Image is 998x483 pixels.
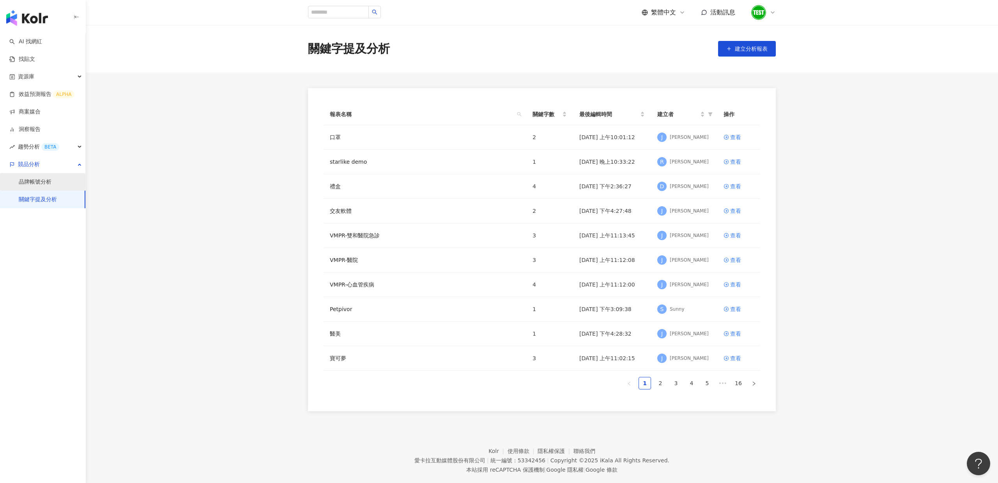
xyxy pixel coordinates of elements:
[660,305,664,313] span: S
[526,174,573,199] td: 4
[670,306,685,313] div: Sunny
[41,143,59,151] div: BETA
[661,329,663,338] span: J
[661,231,663,240] span: J
[724,354,754,363] a: 查看
[579,110,639,119] span: 最後編輯時間
[6,10,48,26] img: logo
[718,41,776,57] button: 建立分析報表
[670,208,709,214] div: [PERSON_NAME]
[330,182,341,191] a: 禮盒
[701,377,713,389] li: 5
[706,108,714,120] span: filter
[639,377,651,389] li: 1
[487,457,489,464] span: |
[730,133,741,142] div: 查看
[330,133,341,142] a: 口罩
[670,257,709,264] div: [PERSON_NAME]
[330,157,367,166] a: starlike demo
[717,104,760,125] th: 操作
[670,377,682,389] a: 3
[330,280,374,289] a: VMPR-心血管疾病
[508,448,538,454] a: 使用條款
[717,377,729,389] span: •••
[748,377,760,389] button: right
[330,256,358,264] a: VMPR-醫院
[308,41,390,57] div: 關鍵字提及分析
[670,355,709,362] div: [PERSON_NAME]
[724,133,754,142] a: 查看
[724,231,754,240] a: 查看
[661,354,663,363] span: J
[488,448,507,454] a: Kolr
[19,196,57,203] a: 關鍵字提及分析
[526,199,573,223] td: 2
[655,377,666,389] a: 2
[547,457,549,464] span: |
[724,207,754,215] a: 查看
[623,377,635,389] li: Previous Page
[526,104,573,125] th: 關鍵字數
[627,381,632,386] span: left
[710,9,735,16] span: 活動訊息
[600,457,613,464] a: iKala
[661,256,663,264] span: J
[330,354,346,363] a: 寶可夢
[657,110,699,119] span: 建立者
[538,448,573,454] a: 隱私權保護
[733,377,744,389] a: 16
[660,182,664,191] span: D
[573,297,651,322] td: [DATE] 下午3:09:38
[623,377,635,389] button: left
[9,144,15,150] span: rise
[330,231,380,240] a: VMPR-雙和醫院急診
[573,150,651,174] td: [DATE] 晚上10:33:22
[651,8,676,17] span: 繁體中文
[19,178,51,186] a: 品牌帳號分析
[573,346,651,371] td: [DATE] 上午11:02:15
[732,377,745,389] li: 16
[466,465,617,474] span: 本站採用 reCAPTCHA 保護機制
[651,104,717,125] th: 建立者
[546,467,584,473] a: Google 隱私權
[730,157,741,166] div: 查看
[660,157,664,166] span: R
[526,322,573,346] td: 1
[670,377,682,389] li: 3
[573,174,651,199] td: [DATE] 下午2:36:27
[573,125,651,150] td: [DATE] 上午10:01:12
[661,133,663,142] span: J
[724,280,754,289] a: 查看
[751,5,766,20] img: unnamed.png
[724,157,754,166] a: 查看
[717,377,729,389] li: Next 5 Pages
[670,183,709,190] div: [PERSON_NAME]
[526,223,573,248] td: 3
[490,457,545,464] div: 統一編號：53342456
[18,138,59,156] span: 趨勢分析
[330,305,352,313] a: Petpivor
[526,248,573,272] td: 3
[967,452,990,475] iframe: Help Scout Beacon - Open
[573,199,651,223] td: [DATE] 下午4:27:48
[724,305,754,313] a: 查看
[545,467,547,473] span: |
[752,381,756,386] span: right
[573,272,651,297] td: [DATE] 上午11:12:00
[730,231,741,240] div: 查看
[517,112,522,117] span: search
[9,108,41,116] a: 商案媒合
[526,272,573,297] td: 4
[372,9,377,15] span: search
[573,322,651,346] td: [DATE] 下午4:28:32
[18,156,40,173] span: 競品分析
[661,207,663,215] span: J
[573,248,651,272] td: [DATE] 上午11:12:08
[735,46,768,52] span: 建立分析報表
[724,329,754,338] a: 查看
[748,377,760,389] li: Next Page
[9,90,74,98] a: 效益預測報告ALPHA
[670,281,709,288] div: [PERSON_NAME]
[526,125,573,150] td: 2
[9,55,35,63] a: 找貼文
